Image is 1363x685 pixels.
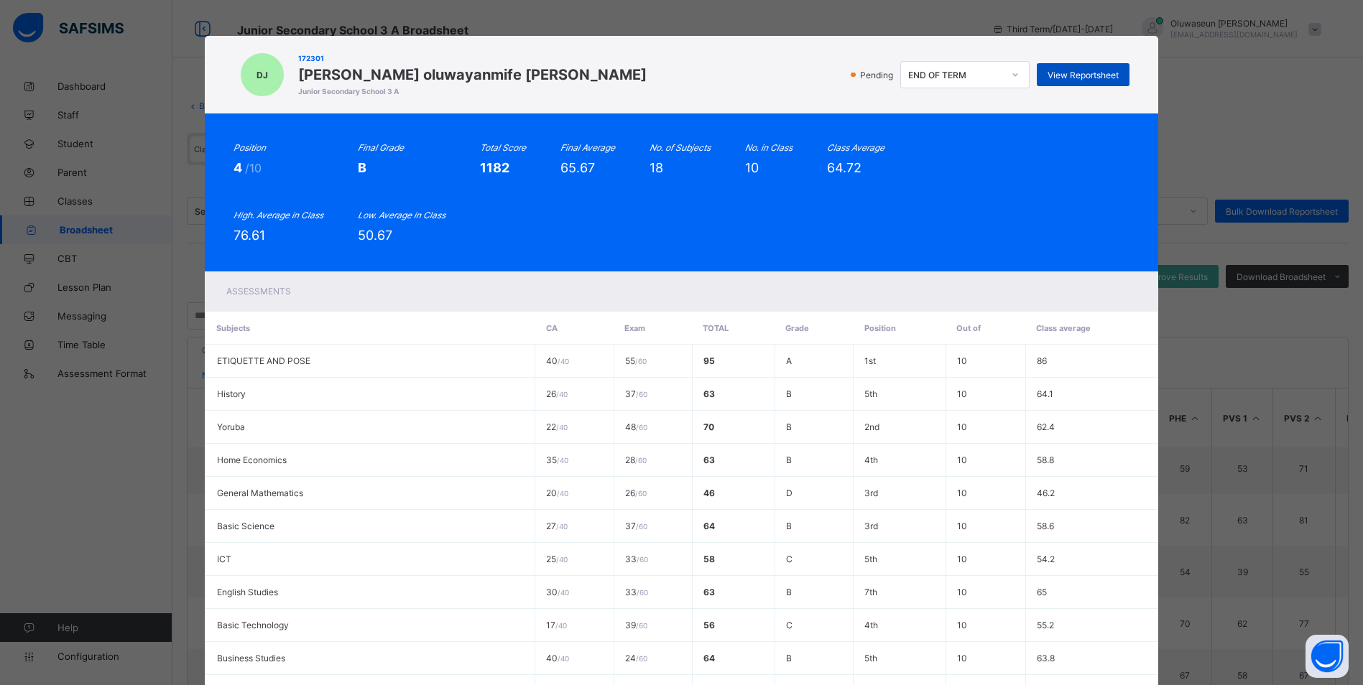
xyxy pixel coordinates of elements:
span: 18 [650,160,663,175]
span: 5th [864,653,877,663]
span: Assessments [226,286,291,297]
span: 33 [625,554,648,564]
span: Exam [624,323,645,333]
span: / 60 [636,390,647,399]
span: 10 [957,653,967,663]
span: Junior Secondary School 3 A [298,87,647,95]
span: 10 [957,421,967,432]
span: / 40 [558,654,569,663]
span: 33 [625,587,648,597]
span: B [786,421,792,432]
span: B [786,653,792,663]
span: 76.61 [234,228,265,243]
span: 4 [234,160,245,175]
span: 58 [703,554,715,564]
span: 62.4 [1037,421,1055,432]
span: View Reportsheet [1048,70,1119,80]
span: 70 [703,421,714,432]
span: 35 [546,455,568,465]
i: High. Average in Class [234,210,323,220]
i: Position [234,142,266,153]
span: 10 [957,355,967,366]
span: 10 [957,554,967,564]
span: General Mathematics [217,488,303,498]
span: CA [546,323,558,333]
span: B [358,160,366,175]
span: English Studies [217,587,278,597]
span: 65 [1037,587,1047,597]
span: 25 [546,554,568,564]
span: 37 [625,521,647,531]
span: 64.72 [827,160,861,175]
span: /10 [245,161,262,175]
i: Total Score [480,142,526,153]
span: 95 [703,355,715,366]
span: 48 [625,421,647,432]
span: 10 [957,587,967,597]
span: / 40 [555,621,567,630]
span: 28 [625,455,647,465]
i: Final Grade [358,142,404,153]
span: B [786,521,792,531]
span: / 40 [558,588,569,597]
span: Class average [1036,323,1091,333]
span: 46 [703,488,715,498]
span: 5th [864,388,877,399]
span: 26 [625,488,647,498]
span: 5th [864,554,877,564]
span: 64 [703,653,715,663]
span: / 40 [558,357,569,365]
span: / 60 [635,456,647,465]
span: 172301 [298,54,647,62]
span: / 40 [556,423,568,432]
span: D [786,488,793,498]
span: [PERSON_NAME] oluwayanmife [PERSON_NAME] [298,66,647,83]
span: 10 [745,160,759,175]
span: Home Economics [217,455,287,465]
span: / 60 [637,555,648,564]
span: 50.67 [358,228,392,243]
span: 55.2 [1037,620,1054,630]
span: 10 [957,455,967,465]
span: 40 [546,653,569,663]
span: 4th [864,620,878,630]
span: Pending [859,70,897,80]
span: 1st [864,355,876,366]
span: / 60 [636,621,647,630]
span: 20 [546,488,568,498]
span: B [786,388,792,399]
span: 7th [864,587,877,597]
span: 64.1 [1037,388,1053,399]
span: 37 [625,388,647,399]
div: END OF TERM [908,70,1003,80]
span: 86 [1037,355,1047,366]
span: Total [703,323,729,333]
span: / 60 [636,522,647,531]
span: 1182 [480,160,509,175]
span: 63 [703,587,715,597]
span: 30 [546,587,569,597]
span: / 60 [635,357,647,365]
span: / 40 [556,555,568,564]
span: 17 [546,620,567,630]
span: 65.67 [560,160,595,175]
span: 4th [864,455,878,465]
span: / 40 [556,522,568,531]
span: 63 [703,455,715,465]
span: History [217,388,246,399]
span: Business Studies [217,653,285,663]
span: Out of [956,323,981,333]
span: 24 [625,653,647,663]
span: / 60 [636,423,647,432]
span: 63 [703,388,715,399]
span: C [786,620,793,630]
span: / 40 [556,390,568,399]
i: Low. Average in Class [358,210,445,220]
span: ETIQUETTE AND POSE [217,355,310,366]
span: A [786,355,792,366]
span: 58.6 [1037,521,1054,531]
span: 22 [546,421,568,432]
span: 64 [703,521,715,531]
i: Final Average [560,142,615,153]
button: Open asap [1306,635,1349,678]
